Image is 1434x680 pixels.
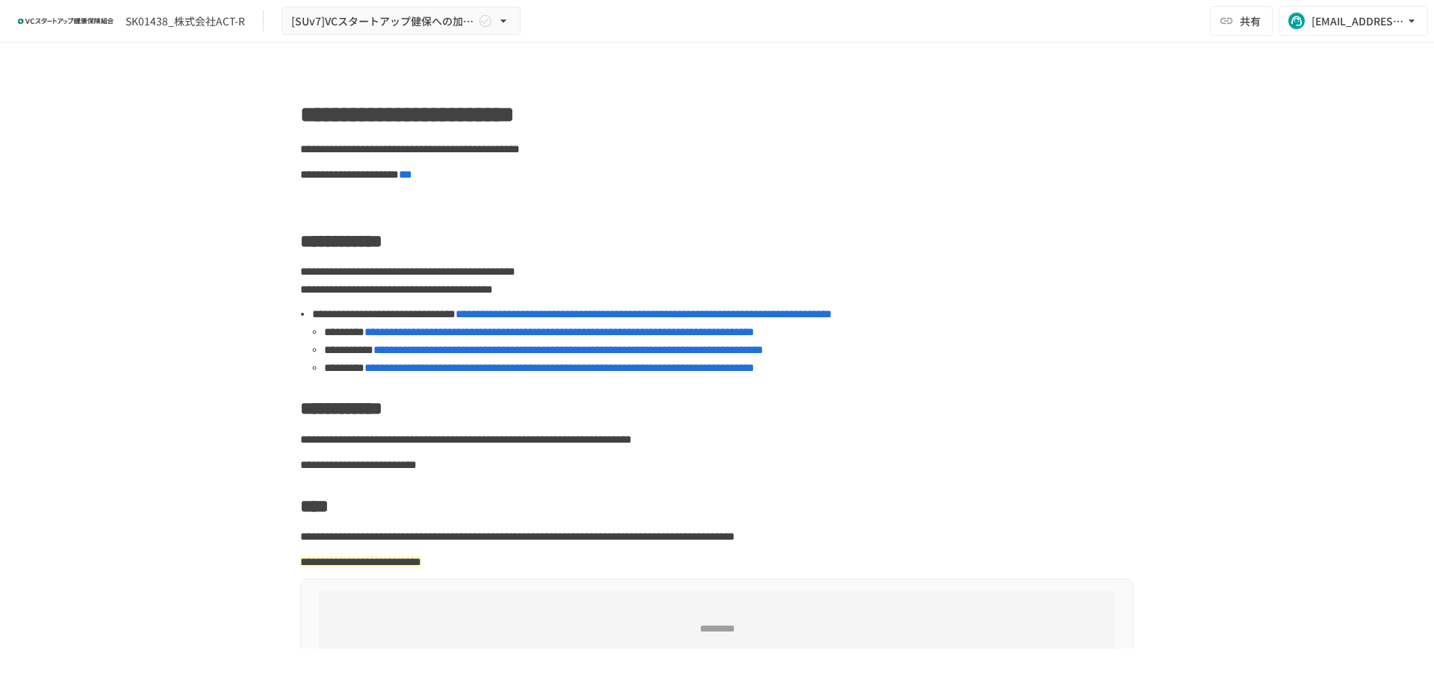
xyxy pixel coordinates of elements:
div: SK01438_株式会社ACT-R [125,13,245,29]
span: 共有 [1240,13,1261,29]
div: [EMAIL_ADDRESS][DOMAIN_NAME] [1312,12,1404,31]
button: [SUv7]VCスタートアップ健保への加入申請手続き [282,7,521,36]
span: [SUv7]VCスタートアップ健保への加入申請手続き [291,12,475,31]
button: 共有 [1210,6,1273,36]
img: ZDfHsVrhrXUoWEWGWYf8C4Fv4dEjYTEDCNvmL73B7ox [18,9,114,33]
button: [EMAIL_ADDRESS][DOMAIN_NAME] [1279,6,1428,36]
